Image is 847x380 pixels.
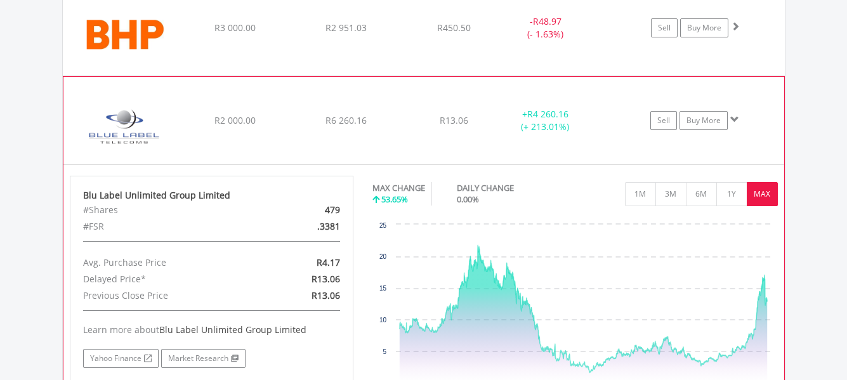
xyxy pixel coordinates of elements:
[440,114,468,126] span: R13.06
[651,18,678,37] a: Sell
[325,114,367,126] span: R6 260.16
[650,111,677,130] a: Sell
[625,182,656,206] button: 1M
[83,349,159,368] a: Yahoo Finance
[498,15,594,41] div: - (- 1.63%)
[379,222,387,229] text: 25
[317,256,340,268] span: R4.17
[74,218,258,235] div: #FSR
[655,182,686,206] button: 3M
[74,202,258,218] div: #Shares
[83,189,341,202] div: Blu Label Unlimited Group Limited
[312,289,340,301] span: R13.06
[379,317,387,324] text: 10
[497,108,593,133] div: + (+ 213.01%)
[74,271,258,287] div: Delayed Price*
[680,18,728,37] a: Buy More
[74,287,258,304] div: Previous Close Price
[747,182,778,206] button: MAX
[533,15,561,27] span: R48.97
[379,285,387,292] text: 15
[258,218,350,235] div: .3381
[686,182,717,206] button: 6M
[214,22,256,34] span: R3 000.00
[457,182,558,194] div: DAILY CHANGE
[74,254,258,271] div: Avg. Purchase Price
[214,114,256,126] span: R2 000.00
[381,193,408,205] span: 53.65%
[159,324,306,336] span: Blu Label Unlimited Group Limited
[716,182,747,206] button: 1Y
[680,111,728,130] a: Buy More
[372,182,425,194] div: MAX CHANGE
[258,202,350,218] div: 479
[437,22,471,34] span: R450.50
[383,348,386,355] text: 5
[161,349,246,368] a: Market Research
[312,273,340,285] span: R13.06
[379,253,387,260] text: 20
[325,22,367,34] span: R2 951.03
[457,193,479,205] span: 0.00%
[83,324,341,336] div: Learn more about
[527,108,568,120] span: R4 260.16
[70,93,179,161] img: EQU.ZA.BLU.png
